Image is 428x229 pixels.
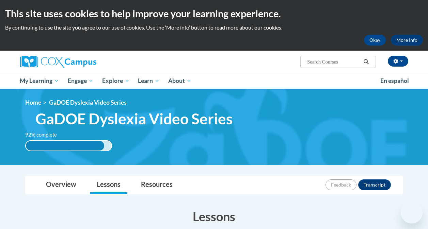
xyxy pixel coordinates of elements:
a: En español [376,74,413,88]
div: Main menu [15,73,413,89]
i:  [363,59,369,65]
span: En español [380,77,409,84]
h2: This site uses cookies to help improve your learning experience. [5,7,423,20]
span: Learn [138,77,159,85]
a: Lessons [90,176,127,194]
input: Search Courses [306,58,361,66]
p: By continuing to use the site you agree to our use of cookies. Use the ‘More info’ button to read... [5,24,423,31]
a: About [164,73,196,89]
button: Account Settings [388,56,408,67]
button: Feedback [326,179,356,190]
a: Home [25,99,41,106]
button: Search [361,58,371,66]
span: GaDOE Dyslexia Video Series [35,110,233,128]
iframe: Button to launch messaging window [401,202,423,224]
button: Okay [364,35,386,46]
h3: Lessons [25,208,403,225]
div: 92% complete [26,141,105,151]
a: Learn [133,73,164,89]
span: About [168,77,191,85]
a: Resources [134,176,179,194]
a: Explore [98,73,134,89]
label: 92% complete [25,131,64,139]
button: Transcript [358,179,391,190]
span: Engage [68,77,93,85]
img: Cox Campus [20,56,96,68]
a: More Info [391,35,423,46]
span: GaDOE Dyslexia Video Series [49,99,127,106]
a: Overview [39,176,83,194]
a: My Learning [16,73,64,89]
a: Engage [63,73,98,89]
a: Cox Campus [20,56,143,68]
span: My Learning [20,77,59,85]
span: Explore [102,77,129,85]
